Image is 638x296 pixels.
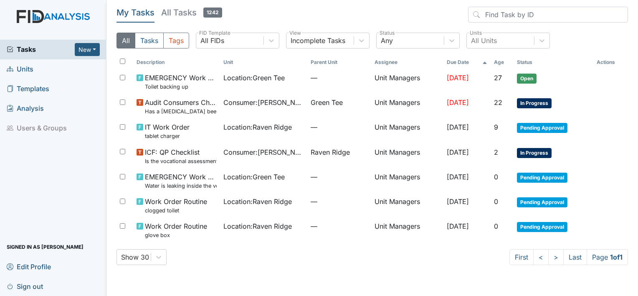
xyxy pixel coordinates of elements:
[471,36,497,46] div: All Units
[517,123,567,133] span: Pending Approval
[163,33,189,48] button: Tags
[447,74,469,82] span: [DATE]
[311,97,343,107] span: Green Tee
[509,249,534,265] a: First
[145,107,217,115] small: Has a [MEDICAL_DATA] been completed for all [DEMOGRAPHIC_DATA] and [DEMOGRAPHIC_DATA] over 50 or ...
[371,94,444,119] td: Unit Managers
[311,221,368,231] span: —
[135,33,164,48] button: Tasks
[75,43,100,56] button: New
[203,8,222,18] span: 1242
[447,123,469,131] span: [DATE]
[223,147,304,157] span: Consumer : [PERSON_NAME]
[517,148,552,158] span: In Progress
[447,148,469,156] span: [DATE]
[7,240,84,253] span: Signed in as [PERSON_NAME]
[220,55,307,69] th: Toggle SortBy
[443,55,491,69] th: Toggle SortBy
[491,55,514,69] th: Toggle SortBy
[311,147,350,157] span: Raven Ridge
[291,36,345,46] div: Incomplete Tasks
[145,132,190,140] small: tablet charger
[447,173,469,181] span: [DATE]
[517,173,567,183] span: Pending Approval
[371,69,444,94] td: Unit Managers
[381,36,393,46] div: Any
[311,122,368,132] span: —
[587,249,628,265] span: Page
[145,221,207,239] span: Work Order Routine glove box
[311,196,368,207] span: —
[116,33,189,48] div: Type filter
[145,231,207,239] small: glove box
[311,73,368,83] span: —
[145,122,190,140] span: IT Work Order tablet charger
[7,44,75,54] a: Tasks
[7,63,33,76] span: Units
[121,252,149,262] div: Show 30
[116,7,154,18] h5: My Tasks
[533,249,549,265] a: <
[223,122,292,132] span: Location : Raven Ridge
[509,249,628,265] nav: task-pagination
[371,168,444,193] td: Unit Managers
[7,260,51,273] span: Edit Profile
[447,98,469,107] span: [DATE]
[371,119,444,143] td: Unit Managers
[223,97,304,107] span: Consumer : [PERSON_NAME]
[514,55,593,69] th: Toggle SortBy
[145,147,217,165] span: ICF: QP Checklist Is the vocational assessment current? (document the date in the comment section)
[447,222,469,230] span: [DATE]
[145,182,217,190] small: Water is leaking inside the vent
[223,196,292,207] span: Location : Raven Ridge
[161,7,222,18] h5: All Tasks
[371,144,444,168] td: Unit Managers
[494,222,498,230] span: 0
[371,218,444,242] td: Unit Managers
[7,82,49,95] span: Templates
[145,207,207,214] small: clogged toilet
[145,196,207,214] span: Work Order Routine clogged toilet
[494,148,498,156] span: 2
[371,55,444,69] th: Assignee
[223,221,292,231] span: Location : Raven Ridge
[494,173,498,181] span: 0
[517,222,567,232] span: Pending Approval
[145,97,217,115] span: Audit Consumers Charts Has a colonoscopy been completed for all males and females over 50 or is t...
[145,157,217,165] small: Is the vocational assessment current? (document the date in the comment section)
[548,249,564,265] a: >
[120,59,125,64] input: Toggle All Rows Selected
[116,33,135,48] button: All
[371,193,444,218] td: Unit Managers
[468,7,628,23] input: Find Task by ID
[563,249,587,265] a: Last
[7,280,43,293] span: Sign out
[494,98,502,107] span: 22
[494,74,502,82] span: 27
[517,197,567,207] span: Pending Approval
[610,253,623,261] strong: 1 of 1
[200,36,224,46] div: All FIDs
[593,55,628,69] th: Actions
[517,74,537,84] span: Open
[223,172,285,182] span: Location : Green Tee
[145,83,217,91] small: Toilet backing up
[311,172,368,182] span: —
[494,123,498,131] span: 9
[447,197,469,206] span: [DATE]
[307,55,371,69] th: Toggle SortBy
[145,172,217,190] span: EMERGENCY Work Order Water is leaking inside the vent
[517,98,552,108] span: In Progress
[494,197,498,206] span: 0
[223,73,285,83] span: Location : Green Tee
[7,102,44,115] span: Analysis
[133,55,220,69] th: Toggle SortBy
[145,73,217,91] span: EMERGENCY Work Order Toilet backing up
